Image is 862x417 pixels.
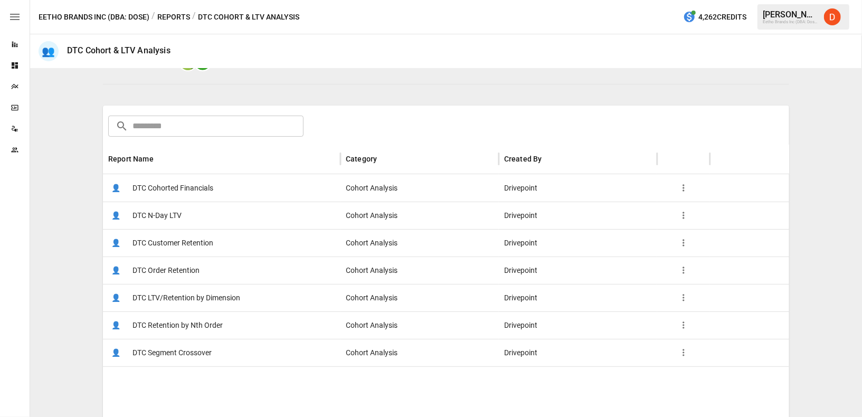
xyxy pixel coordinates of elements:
[108,207,124,223] span: 👤
[132,230,213,257] span: DTC Customer Retention
[108,155,154,163] div: Report Name
[346,155,377,163] div: Category
[340,311,499,339] div: Cohort Analysis
[698,11,746,24] span: 4,262 Credits
[824,8,841,25] img: Daley Meistrell
[108,262,124,278] span: 👤
[132,175,213,202] span: DTC Cohorted Financials
[132,339,212,366] span: DTC Segment Crossover
[340,174,499,202] div: Cohort Analysis
[340,339,499,366] div: Cohort Analysis
[39,41,59,61] div: 👥
[132,312,223,339] span: DTC Retention by Nth Order
[108,317,124,333] span: 👤
[108,180,124,196] span: 👤
[340,257,499,284] div: Cohort Analysis
[499,311,657,339] div: Drivepoint
[499,202,657,229] div: Drivepoint
[192,11,196,24] div: /
[679,7,751,27] button: 4,262Credits
[340,202,499,229] div: Cohort Analysis
[499,229,657,257] div: Drivepoint
[132,285,240,311] span: DTC LTV/Retention by Dimension
[499,174,657,202] div: Drivepoint
[151,11,155,24] div: /
[108,290,124,306] span: 👤
[818,2,847,32] button: Daley Meistrell
[763,20,818,24] div: Eetho Brands Inc (DBA: Dose)
[108,345,124,361] span: 👤
[378,151,393,166] button: Sort
[499,257,657,284] div: Drivepoint
[157,11,190,24] button: Reports
[108,235,124,251] span: 👤
[132,257,200,284] span: DTC Order Retention
[155,151,169,166] button: Sort
[763,10,818,20] div: [PERSON_NAME]
[499,284,657,311] div: Drivepoint
[499,339,657,366] div: Drivepoint
[543,151,558,166] button: Sort
[340,284,499,311] div: Cohort Analysis
[39,11,149,24] button: Eetho Brands Inc (DBA: Dose)
[132,202,182,229] span: DTC N-Day LTV
[504,155,542,163] div: Created By
[340,229,499,257] div: Cohort Analysis
[67,45,170,55] div: DTC Cohort & LTV Analysis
